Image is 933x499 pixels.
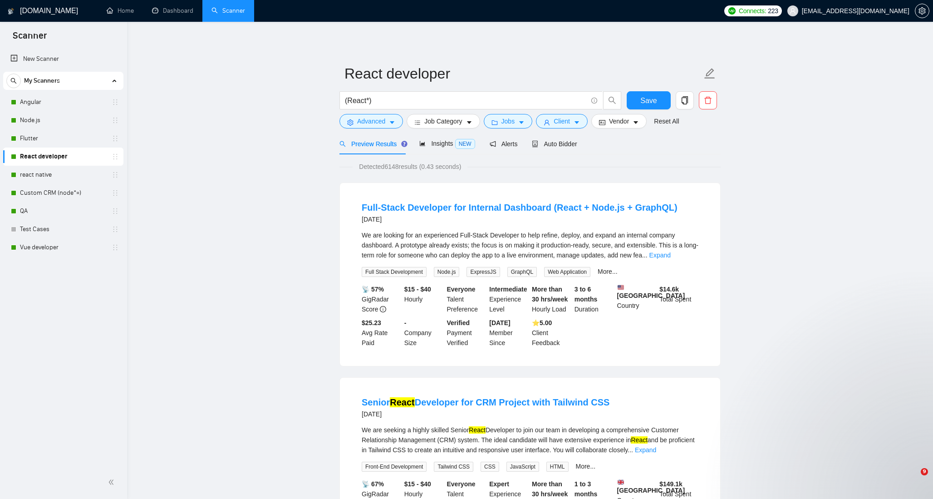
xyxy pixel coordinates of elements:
[635,446,656,454] a: Expand
[574,119,580,126] span: caret-down
[618,479,624,485] img: 🇬🇧
[466,119,472,126] span: caret-down
[339,141,346,147] span: search
[211,7,245,15] a: searchScanner
[599,119,605,126] span: idcard
[518,119,525,126] span: caret-down
[112,244,119,251] span: holder
[649,252,671,259] a: Expand
[152,7,193,15] a: dashboardDashboard
[659,286,679,293] b: $ 14.6k
[419,140,426,147] span: area-chart
[434,462,473,472] span: Tailwind CSS
[7,78,20,84] span: search
[921,468,928,475] span: 9
[414,119,421,126] span: bars
[112,99,119,106] span: holder
[699,96,717,104] span: delete
[617,284,685,299] b: [GEOGRAPHIC_DATA]
[489,319,510,326] b: [DATE]
[633,119,639,126] span: caret-down
[532,319,552,326] b: ⭐️ 5.00
[915,4,929,18] button: setting
[544,267,590,277] span: Web Application
[455,139,475,149] span: NEW
[20,129,106,148] a: Flutter
[532,480,568,498] b: More than 30 hrs/week
[20,111,106,129] a: Node.js
[20,166,106,184] a: react native
[404,319,407,326] b: -
[5,29,54,48] span: Scanner
[360,284,403,314] div: GigRadar Score
[532,286,568,303] b: More than 30 hrs/week
[362,319,381,326] b: $25.23
[353,162,467,172] span: Detected 6148 results (0.43 seconds)
[339,140,405,148] span: Preview Results
[345,95,587,106] input: Search Freelance Jobs...
[546,462,569,472] span: HTML
[575,480,598,498] b: 1 to 3 months
[445,284,488,314] div: Talent Preference
[20,184,106,202] a: Custom CRM (node*=)
[403,318,445,348] div: Company Size
[490,140,518,148] span: Alerts
[469,426,486,434] mark: React
[507,267,537,277] span: GraphQL
[481,462,499,472] span: CSS
[489,480,509,488] b: Expert
[532,141,538,147] span: robot
[389,119,395,126] span: caret-down
[790,8,796,14] span: user
[404,286,431,293] b: $15 - $40
[659,480,683,488] b: $ 149.1k
[3,72,123,257] li: My Scanners
[434,267,460,277] span: Node.js
[490,141,496,147] span: notification
[654,116,679,126] a: Reset All
[362,214,678,225] div: [DATE]
[112,153,119,160] span: holder
[487,318,530,348] div: Member Since
[617,479,685,494] b: [GEOGRAPHIC_DATA]
[390,397,414,407] mark: React
[357,116,385,126] span: Advanced
[484,114,533,128] button: folderJobscaret-down
[112,135,119,142] span: holder
[506,462,539,472] span: JavaScript
[403,284,445,314] div: Hourly
[445,318,488,348] div: Payment Verified
[20,238,106,257] a: Vue developer
[362,425,698,455] div: We are seeking a highly skilled Senior Developer to join our team in developing a comprehensive C...
[360,318,403,348] div: Avg Rate Paid
[112,189,119,197] span: holder
[8,4,14,19] img: logo
[362,230,698,260] div: We are looking for an experienced Full-Stack Developer to help refine, deploy, and expand an inte...
[447,480,476,488] b: Everyone
[112,171,119,178] span: holder
[362,267,427,277] span: Full Stack Development
[628,446,633,454] span: ...
[20,93,106,111] a: Angular
[676,96,693,104] span: copy
[554,116,570,126] span: Client
[618,284,624,291] img: 🇺🇸
[573,284,615,314] div: Duration
[768,6,778,16] span: 223
[424,116,462,126] span: Job Category
[362,462,427,472] span: Front-End Development
[915,7,929,15] span: setting
[642,252,648,259] span: ...
[447,319,470,326] b: Verified
[728,7,736,15] img: upwork-logo.png
[604,96,621,104] span: search
[739,6,766,16] span: Connects:
[640,95,657,106] span: Save
[603,91,621,109] button: search
[112,208,119,215] span: holder
[362,286,384,293] b: 📡 57%
[631,436,648,444] mark: React
[362,203,678,212] a: Full-Stack Developer for Internal Dashboard (React + Node.js + GraphQL)
[362,397,609,407] a: SeniorReactDeveloper for CRM Project with Tailwind CSS
[530,318,573,348] div: Client Feedback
